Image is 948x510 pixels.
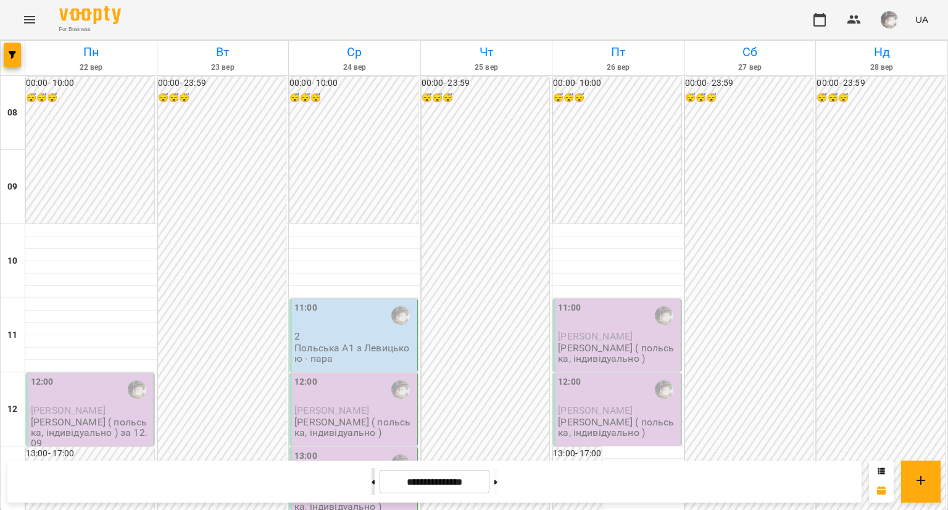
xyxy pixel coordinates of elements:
label: 11:00 [294,301,317,315]
label: 12:00 [294,375,317,389]
h6: Вт [159,43,287,62]
p: [PERSON_NAME] ( польська, індивідуально ) за 12.09 [31,417,151,449]
img: Левицька Софія Сергіївна (п) [391,306,410,325]
span: [PERSON_NAME] [294,404,369,416]
h6: 😴😴😴 [158,91,286,105]
h6: 😴😴😴 [422,91,550,105]
p: [PERSON_NAME] ( польська, індивідуально ) [558,417,678,438]
span: [PERSON_NAME] [558,404,633,416]
h6: 00:00 - 23:59 [685,77,813,90]
label: 13:00 [294,449,317,463]
p: [PERSON_NAME] ( польська, індивідуально ) [558,343,678,364]
h6: 😴😴😴 [685,91,813,105]
h6: 12 [7,403,17,416]
h6: 22 вер [27,62,155,73]
h6: 23 вер [159,62,287,73]
button: UA [910,8,933,31]
h6: 26 вер [554,62,682,73]
span: UA [915,13,928,26]
h6: 00:00 - 23:59 [817,77,945,90]
h6: 13:00 - 17:00 [553,447,601,461]
h6: 😴😴😴 [289,91,418,105]
span: For Business [59,25,121,33]
img: Левицька Софія Сергіївна (п) [391,380,410,399]
h6: 28 вер [818,62,946,73]
h6: 11 [7,328,17,342]
h6: 10 [7,254,17,268]
h6: 00:00 - 10:00 [289,77,418,90]
h6: 😴😴😴 [553,91,681,105]
button: Menu [15,5,44,35]
h6: 😴😴😴 [26,91,154,105]
span: [PERSON_NAME] [558,330,633,342]
h6: Ср [291,43,418,62]
label: 12:00 [558,375,581,389]
p: [PERSON_NAME] ( польська, індивідуально ) [294,417,415,438]
h6: 00:00 - 10:00 [26,77,154,90]
span: [PERSON_NAME] [31,404,106,416]
img: Voopty Logo [59,6,121,24]
label: 12:00 [31,375,54,389]
h6: Пт [554,43,682,62]
h6: 24 вер [291,62,418,73]
h6: 00:00 - 23:59 [158,77,286,90]
img: e3906ac1da6b2fc8356eee26edbd6dfe.jpg [881,11,898,28]
h6: 13:00 - 17:00 [26,447,154,461]
h6: 00:00 - 23:59 [422,77,550,90]
p: Польська А1 з Левицькою - пара [294,343,415,364]
h6: Чт [423,43,551,62]
img: Левицька Софія Сергіївна (п) [128,380,146,399]
h6: 27 вер [686,62,814,73]
h6: 00:00 - 10:00 [553,77,681,90]
h6: 09 [7,180,17,194]
p: 2 [294,331,415,341]
h6: 25 вер [423,62,551,73]
h6: Нд [818,43,946,62]
img: Левицька Софія Сергіївна (п) [655,380,673,399]
img: Левицька Софія Сергіївна (п) [655,306,673,325]
h6: Пн [27,43,155,62]
h6: 08 [7,106,17,120]
h6: Сб [686,43,814,62]
h6: 😴😴😴 [817,91,945,105]
label: 11:00 [558,301,581,315]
